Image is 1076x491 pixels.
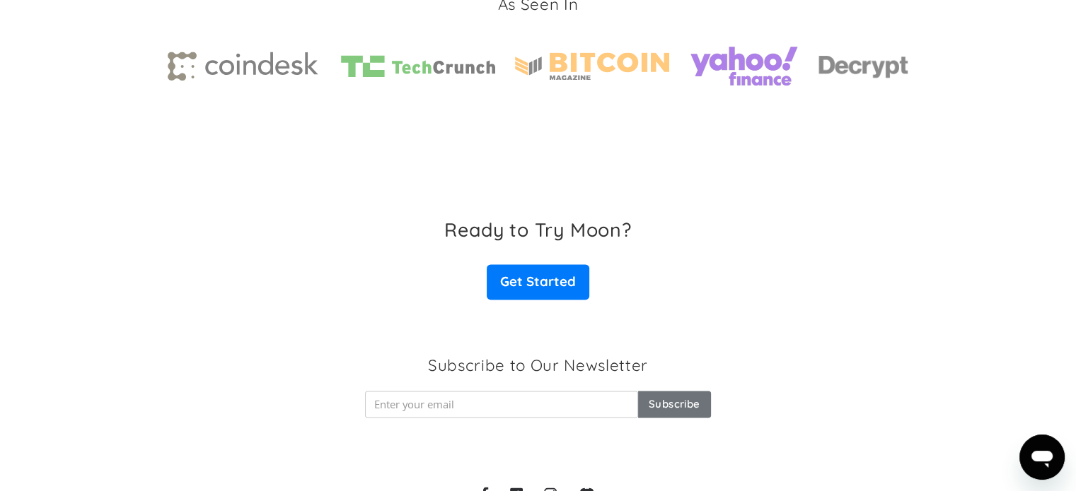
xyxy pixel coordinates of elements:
[689,36,799,96] img: yahoo finance
[515,52,669,80] img: Bitcoin magazine
[444,218,631,241] h3: Ready to Try Moon?
[365,391,637,418] input: Enter your email
[168,52,322,81] img: Coindesk
[365,391,710,418] form: Newsletter Form
[1019,434,1065,480] iframe: Button to launch messaging window
[428,355,648,377] h3: Subscribe to Our Newsletter
[341,55,495,77] img: TechCrunch
[818,52,909,81] img: decrypt
[638,391,711,418] input: Subscribe
[487,264,589,300] a: Get Started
